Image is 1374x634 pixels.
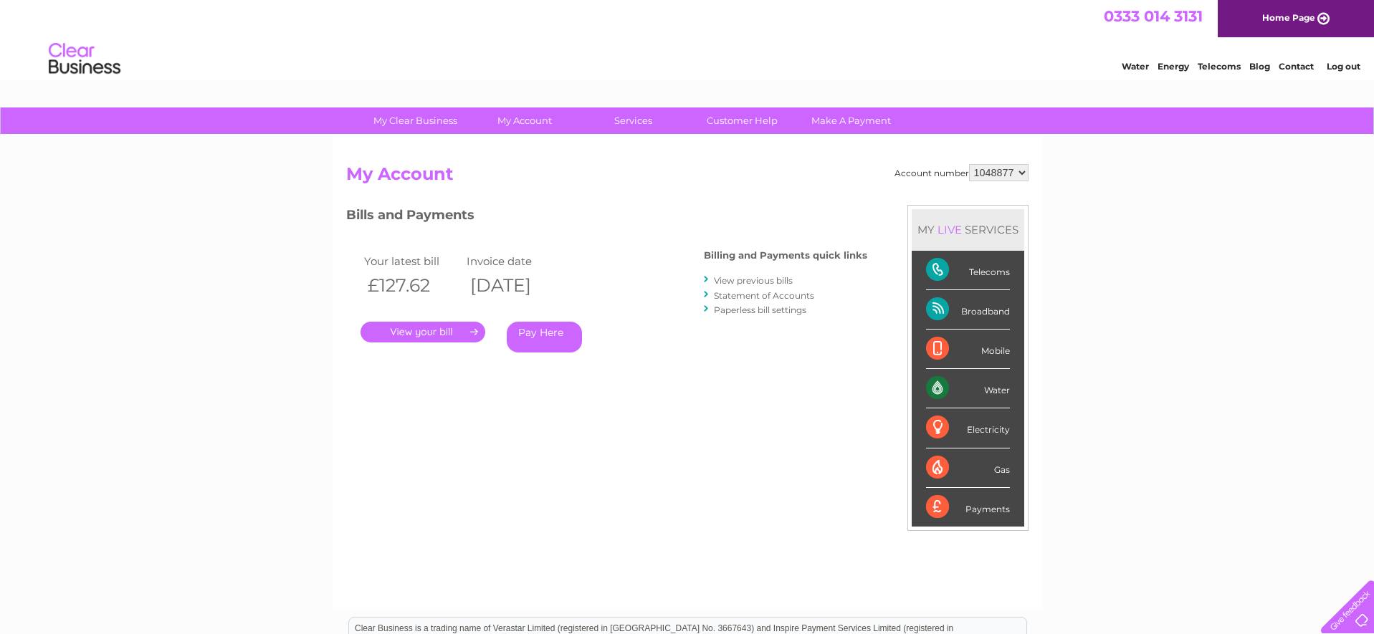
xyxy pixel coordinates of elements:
[346,205,867,230] h3: Bills and Payments
[1249,61,1270,72] a: Blog
[926,448,1010,488] div: Gas
[683,107,801,134] a: Customer Help
[714,290,814,301] a: Statement of Accounts
[1104,7,1203,25] a: 0333 014 3131
[714,304,806,315] a: Paperless bill settings
[507,322,582,352] a: Pay Here
[926,330,1010,369] div: Mobile
[926,251,1010,290] div: Telecoms
[926,369,1010,408] div: Water
[1198,61,1241,72] a: Telecoms
[361,251,464,271] td: Your latest bill
[926,408,1010,448] div: Electricity
[48,37,121,81] img: logo.png
[704,250,867,261] h4: Billing and Payments quick links
[714,275,793,286] a: View previous bills
[894,164,1029,181] div: Account number
[361,271,464,300] th: £127.62
[361,322,485,342] a: .
[935,223,965,236] div: LIVE
[463,251,566,271] td: Invoice date
[346,164,1029,191] h2: My Account
[1327,61,1360,72] a: Log out
[926,290,1010,330] div: Broadband
[1158,61,1189,72] a: Energy
[926,488,1010,527] div: Payments
[465,107,583,134] a: My Account
[1122,61,1149,72] a: Water
[912,209,1024,250] div: MY SERVICES
[1279,61,1314,72] a: Contact
[349,8,1026,69] div: Clear Business is a trading name of Verastar Limited (registered in [GEOGRAPHIC_DATA] No. 3667643...
[356,107,474,134] a: My Clear Business
[792,107,910,134] a: Make A Payment
[463,271,566,300] th: [DATE]
[574,107,692,134] a: Services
